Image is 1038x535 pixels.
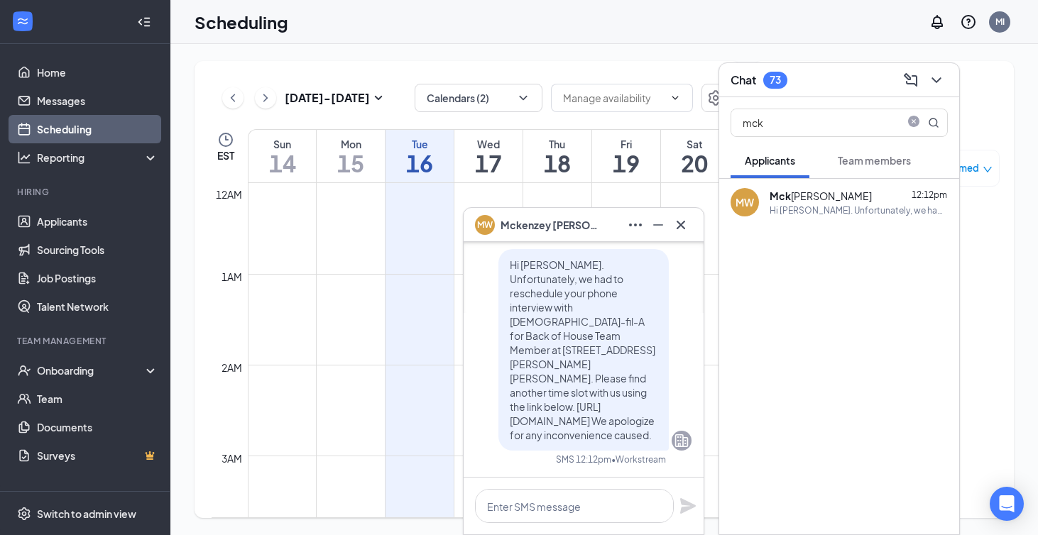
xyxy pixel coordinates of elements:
button: Calendars (2)ChevronDown [415,84,542,112]
a: Messages [37,87,158,115]
svg: Cross [672,216,689,233]
input: Manage availability [563,90,664,106]
div: Mon [317,137,385,151]
a: Talent Network [37,292,158,321]
span: • Workstream [611,453,666,465]
span: Applicants [745,154,795,167]
svg: Settings [707,89,724,106]
a: September 14, 2025 [248,130,316,182]
span: EST [217,148,234,162]
span: close-circle [905,116,922,130]
svg: Notifications [929,13,946,31]
button: ChevronDown [925,69,948,92]
a: Job Postings [37,264,158,292]
svg: Minimize [650,216,667,233]
h1: Scheduling [195,10,288,34]
svg: ChevronDown [928,72,945,89]
div: Reporting [37,150,159,165]
svg: Collapse [137,15,151,29]
a: September 18, 2025 [523,130,591,182]
h1: 19 [592,151,660,175]
svg: ChevronLeft [226,89,240,106]
span: Mckenzey [PERSON_NAME] [501,217,600,233]
h1: 18 [523,151,591,175]
svg: Analysis [17,150,31,165]
div: 12am [213,187,245,202]
svg: ChevronRight [258,89,273,106]
svg: Plane [679,497,696,514]
button: Minimize [647,214,670,236]
svg: Settings [17,507,31,521]
a: September 20, 2025 [661,130,728,182]
b: Mck [770,189,791,202]
div: 2am [219,360,245,375]
svg: ChevronDown [516,91,530,105]
div: Sun [248,137,316,151]
a: Documents [37,413,158,441]
button: Settings [701,84,730,112]
div: MI [995,16,1005,28]
h3: Chat [731,72,756,88]
button: ChevronRight [255,87,276,109]
div: [PERSON_NAME] [770,189,872,203]
svg: WorkstreamLogo [16,14,30,28]
h3: [DATE] - [DATE] [285,90,370,106]
div: Thu [523,137,591,151]
a: September 17, 2025 [454,130,523,182]
h1: 16 [386,151,454,175]
svg: ChevronDown [670,92,681,104]
div: SMS 12:12pm [556,453,611,465]
a: Home [37,58,158,87]
svg: MagnifyingGlass [928,117,939,128]
button: Cross [670,214,692,236]
div: Team Management [17,335,155,347]
a: September 15, 2025 [317,130,385,182]
a: September 16, 2025 [386,130,454,182]
h1: 20 [661,151,728,175]
div: 3am [219,451,245,466]
button: ChevronLeft [222,87,244,109]
div: Open Intercom Messenger [990,487,1024,521]
h1: 15 [317,151,385,175]
svg: Company [673,432,690,449]
div: Wed [454,137,523,151]
a: Sourcing Tools [37,236,158,264]
div: Sat [661,137,728,151]
h1: 14 [248,151,316,175]
span: close-circle [905,116,922,127]
div: Onboarding [37,363,146,377]
h1: 17 [454,151,523,175]
svg: UserCheck [17,363,31,377]
a: SurveysCrown [37,441,158,470]
svg: SmallChevronDown [370,89,387,106]
svg: Clock [217,131,234,148]
svg: QuestionInfo [960,13,977,31]
button: ComposeMessage [900,69,922,92]
div: 73 [770,74,781,86]
button: Ellipses [624,214,647,236]
a: September 19, 2025 [592,130,660,182]
svg: Ellipses [627,216,644,233]
div: MW [736,195,754,209]
div: Switch to admin view [37,507,136,521]
div: 1am [219,269,245,285]
span: 12:12pm [912,189,947,200]
svg: ComposeMessage [902,72,919,89]
a: Team [37,385,158,413]
span: Hi [PERSON_NAME]. Unfortunately, we had to reschedule your phone interview with [DEMOGRAPHIC_DATA... [510,258,655,441]
input: Search applicant [731,109,900,136]
a: Applicants [37,207,158,236]
a: Scheduling [37,115,158,143]
div: Hi [PERSON_NAME]. Unfortunately, we had to reschedule your phone interview with [DEMOGRAPHIC_DATA... [770,204,948,216]
span: Team members [838,154,911,167]
div: Fri [592,137,660,151]
div: Tue [386,137,454,151]
span: down [983,165,993,175]
div: Hiring [17,186,155,198]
